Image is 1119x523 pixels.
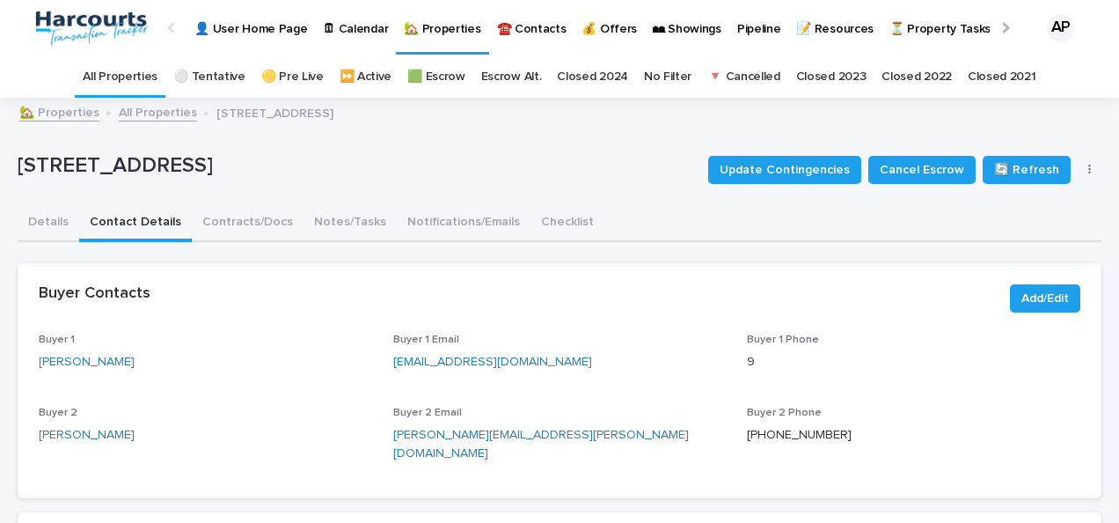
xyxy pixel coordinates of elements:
[393,335,459,345] span: Buyer 1 Email
[393,408,462,418] span: Buyer 2 Email
[880,161,964,179] span: Cancel Escrow
[968,56,1036,98] a: Closed 2021
[393,356,592,368] a: [EMAIL_ADDRESS][DOMAIN_NAME]
[35,11,150,46] img: aRr5UT5PQeWb03tlxx4P
[393,429,689,460] a: [PERSON_NAME][EMAIL_ADDRESS][PERSON_NAME][DOMAIN_NAME]
[340,56,392,98] a: ⏩ Active
[18,205,79,242] button: Details
[644,56,691,98] a: No Filter
[39,426,135,445] a: [PERSON_NAME]
[708,156,861,184] button: Update Contingencies
[881,56,952,98] a: Closed 2022
[707,56,780,98] a: 🔻 Cancelled
[79,205,192,242] button: Contact Details
[994,161,1059,179] span: 🔄 Refresh
[192,205,304,242] button: Contracts/Docs
[119,101,197,122] a: All Properties
[407,56,465,98] a: 🟩 Escrow
[1047,14,1075,42] div: AP
[530,205,604,242] button: Checklist
[173,56,245,98] a: ⚪️ Tentative
[19,101,99,122] a: 🏡 Properties
[747,353,1080,372] p: 9
[868,156,976,184] button: Cancel Escrow
[216,102,333,122] p: [STREET_ADDRESS]
[481,56,542,98] a: Escrow Alt.
[39,335,75,345] span: Buyer 1
[39,284,150,304] h2: Buyer Contacts
[747,408,822,418] span: Buyer 2 Phone
[18,153,694,179] p: [STREET_ADDRESS]
[397,205,530,242] button: Notifications/Emails
[304,205,397,242] button: Notes/Tasks
[261,56,324,98] a: 🟡 Pre Live
[747,335,819,345] span: Buyer 1 Phone
[557,56,628,98] a: Closed 2024
[83,56,157,98] a: All Properties
[983,156,1071,184] button: 🔄 Refresh
[796,56,867,98] a: Closed 2023
[747,426,1080,445] p: [PHONE_NUMBER]
[1010,284,1080,313] button: Add/Edit
[39,353,135,372] a: [PERSON_NAME]
[720,161,850,179] span: Update Contingencies
[39,408,77,418] span: Buyer 2
[1021,290,1069,307] span: Add/Edit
